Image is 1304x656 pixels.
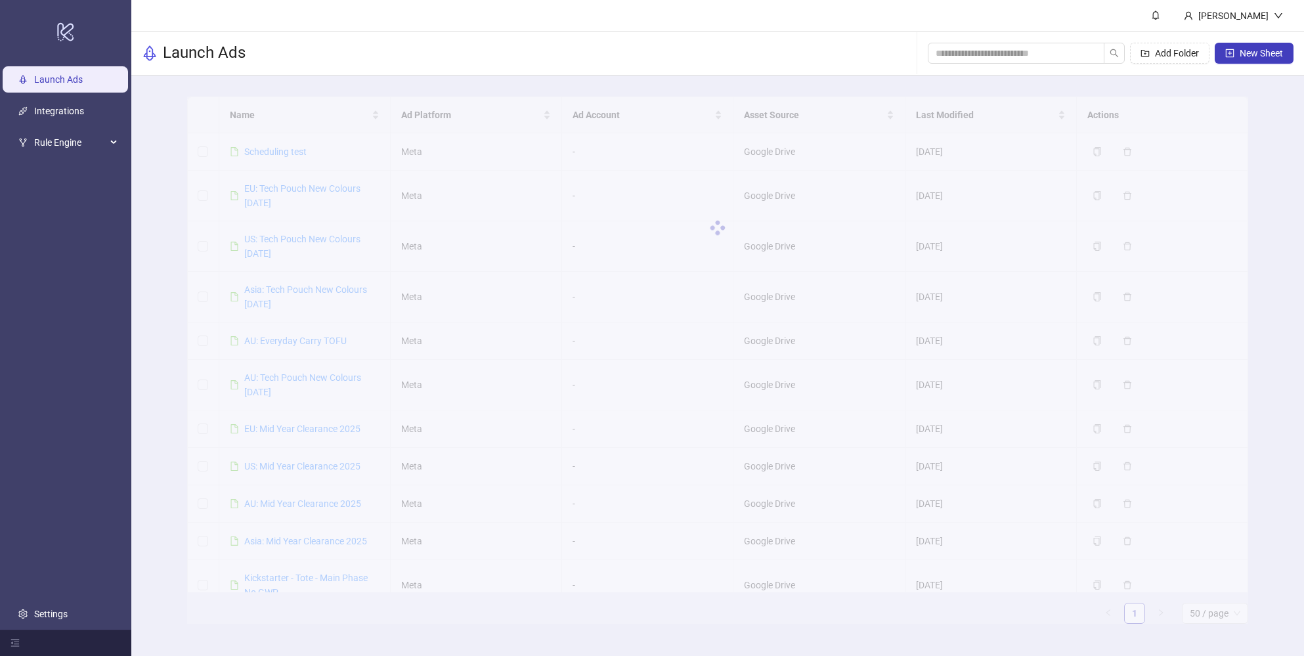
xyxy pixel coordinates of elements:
button: Add Folder [1130,43,1209,64]
h3: Launch Ads [163,43,246,64]
span: Rule Engine [34,129,106,156]
span: bell [1151,11,1160,20]
div: [PERSON_NAME] [1193,9,1274,23]
span: folder-add [1141,49,1150,58]
a: Launch Ads [34,74,83,85]
span: user [1184,11,1193,20]
span: plus-square [1225,49,1234,58]
span: menu-fold [11,638,20,647]
span: Add Folder [1155,48,1199,58]
span: fork [18,138,28,147]
span: New Sheet [1240,48,1283,58]
span: search [1110,49,1119,58]
a: Integrations [34,106,84,116]
span: down [1274,11,1283,20]
a: Settings [34,609,68,619]
button: New Sheet [1215,43,1293,64]
span: rocket [142,45,158,61]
